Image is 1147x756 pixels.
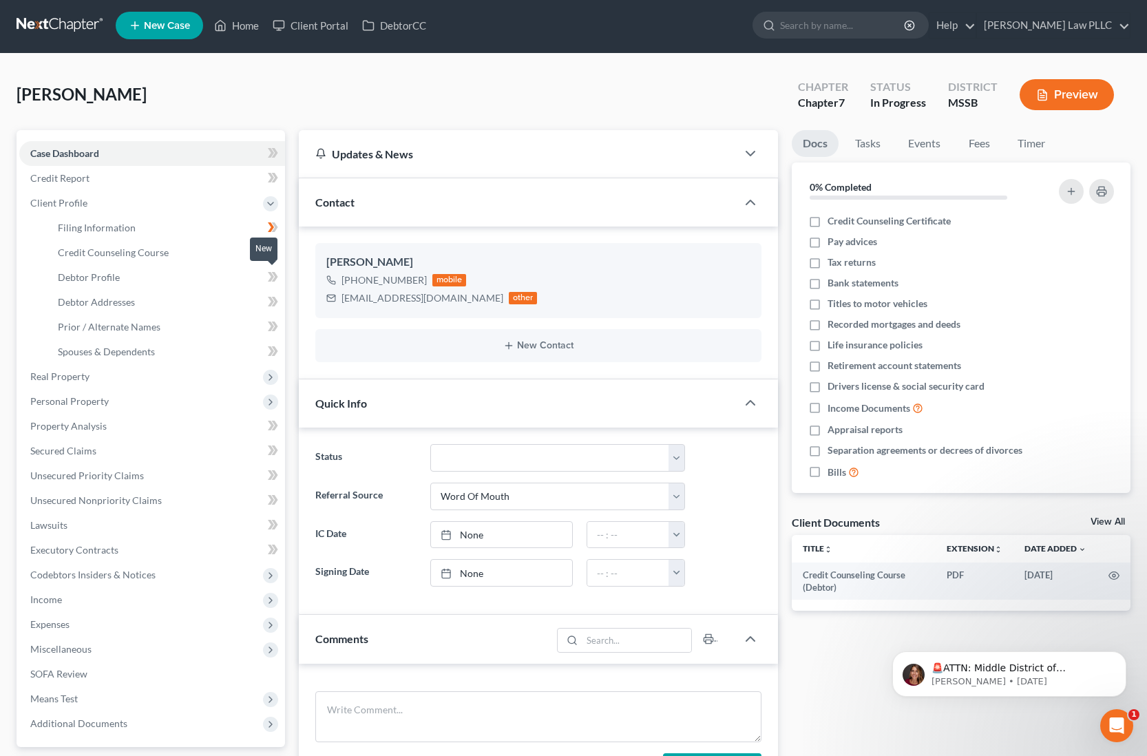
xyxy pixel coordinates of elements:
a: Timer [1007,130,1056,157]
span: Real Property [30,370,90,382]
div: Client Documents [792,515,880,529]
div: In Progress [870,95,926,111]
button: Preview [1020,79,1114,110]
td: Credit Counseling Course (Debtor) [792,563,936,600]
div: Updates & News [315,147,721,161]
iframe: Intercom live chat [1100,709,1133,742]
input: Search by name... [780,12,906,38]
td: PDF [936,563,1013,600]
a: Credit Counseling Course [47,240,285,265]
span: Bills [828,465,846,479]
span: Unsecured Nonpriority Claims [30,494,162,506]
span: Lawsuits [30,519,67,531]
label: IC Date [308,521,423,549]
span: Codebtors Insiders & Notices [30,569,156,580]
div: Chapter [798,79,848,95]
label: Referral Source [308,483,423,510]
i: expand_more [1078,545,1086,554]
span: SOFA Review [30,668,87,680]
span: Personal Property [30,395,109,407]
span: 7 [839,96,845,109]
div: [PERSON_NAME] [326,254,751,271]
a: Unsecured Priority Claims [19,463,285,488]
span: Quick Info [315,397,367,410]
span: Income [30,594,62,605]
div: District [948,79,998,95]
span: Income Documents [828,401,910,415]
div: [EMAIL_ADDRESS][DOMAIN_NAME] [341,291,503,305]
a: Debtor Addresses [47,290,285,315]
span: Additional Documents [30,717,127,729]
a: [PERSON_NAME] Law PLLC [977,13,1130,38]
a: SOFA Review [19,662,285,686]
a: Case Dashboard [19,141,285,166]
a: Credit Report [19,166,285,191]
span: Prior / Alternate Names [58,321,160,333]
span: Secured Claims [30,445,96,456]
span: Life insurance policies [828,338,923,352]
a: Docs [792,130,839,157]
a: Date Added expand_more [1024,543,1086,554]
a: Unsecured Nonpriority Claims [19,488,285,513]
td: [DATE] [1013,563,1097,600]
span: Expenses [30,618,70,630]
span: Spouses & Dependents [58,346,155,357]
a: Debtor Profile [47,265,285,290]
strong: 0% Completed [810,181,872,193]
span: Credit Counseling Course [58,246,169,258]
a: Tasks [844,130,892,157]
input: -- : -- [587,560,669,586]
a: Property Analysis [19,414,285,439]
span: Debtor Addresses [58,296,135,308]
input: Search... [582,629,692,652]
a: Extensionunfold_more [947,543,1002,554]
a: Help [929,13,976,38]
span: 1 [1128,709,1139,720]
span: Property Analysis [30,420,107,432]
span: Titles to motor vehicles [828,297,927,311]
span: Pay advices [828,235,877,249]
div: Status [870,79,926,95]
div: New [250,238,277,260]
a: None [431,522,573,548]
label: Signing Date [308,559,423,587]
a: DebtorCC [355,13,433,38]
span: Tax returns [828,255,876,269]
span: Recorded mortgages and deeds [828,317,960,331]
div: other [509,292,538,304]
span: Means Test [30,693,78,704]
div: [PHONE_NUMBER] [341,273,427,287]
span: Case Dashboard [30,147,99,159]
span: Credit Report [30,172,90,184]
i: unfold_more [824,545,832,554]
div: MSSB [948,95,998,111]
a: Filing Information [47,216,285,240]
span: Appraisal reports [828,423,903,437]
span: Contact [315,196,355,209]
span: Debtor Profile [58,271,120,283]
a: Events [897,130,951,157]
a: Client Portal [266,13,355,38]
button: New Contact [326,340,751,351]
a: Spouses & Dependents [47,339,285,364]
span: Retirement account statements [828,359,961,372]
span: Comments [315,632,368,645]
span: Drivers license & social security card [828,379,985,393]
div: mobile [432,274,467,286]
span: Miscellaneous [30,643,92,655]
input: -- : -- [587,522,669,548]
a: Lawsuits [19,513,285,538]
span: Bank statements [828,276,898,290]
span: Executory Contracts [30,544,118,556]
a: Home [207,13,266,38]
span: Unsecured Priority Claims [30,470,144,481]
span: Separation agreements or decrees of divorces [828,443,1022,457]
span: New Case [144,21,190,31]
span: Credit Counseling Certificate [828,214,951,228]
a: Titleunfold_more [803,543,832,554]
span: [PERSON_NAME] [17,84,147,104]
